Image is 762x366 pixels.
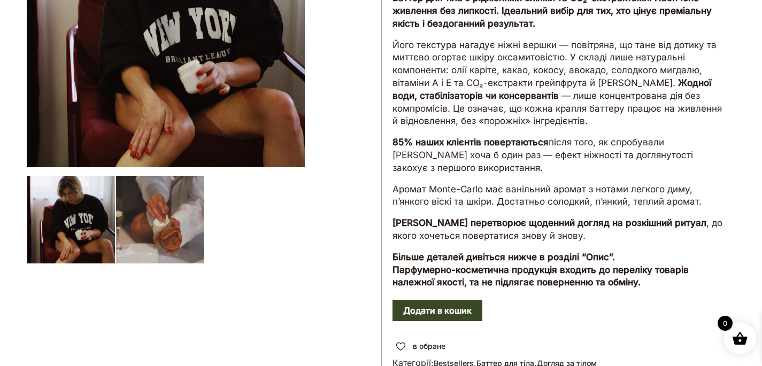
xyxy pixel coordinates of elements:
[392,39,725,128] p: Його текстура нагадує ніжні вершки — повітряна, що тане від дотику та миттєво огортає шкіру оксам...
[392,217,706,228] strong: [PERSON_NAME] перетворює щоденний догляд на розкішний ритуал
[392,183,725,209] p: Аромат Monte-Carlo має ванільний аромат з нотами легкого диму, п’янкого віскі та шкіри. Достатньо...
[413,340,445,352] span: в обране
[392,217,725,243] p: , до якого хочеться повертатися знову й знову.
[392,137,549,147] strong: 85% наших клієнтів повертаються
[392,340,449,352] a: в обране
[392,264,689,288] strong: Парфумерно-косметична продукція входить до переліку товарів належної якості, та не підлягає повер...
[718,316,733,331] span: 0
[392,300,482,321] button: Додати в кошик
[392,77,711,101] strong: Жодної води, стабілізаторів чи консервантів
[392,252,615,262] strong: Більше деталей дивіться нижче в розділі “Опис”.
[396,342,405,351] img: unfavourite.svg
[392,136,725,174] p: після того, як спробували [PERSON_NAME] хоча б один раз — ефект ніжності та доглянутості закохує ...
